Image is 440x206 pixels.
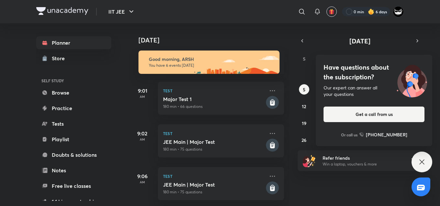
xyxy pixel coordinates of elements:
a: Notes [36,164,111,177]
p: 180 min • 75 questions [163,146,265,152]
h5: 9:06 [129,172,155,180]
h6: SELF STUDY [36,75,111,86]
p: Or call us [341,132,357,138]
a: Doubts & solutions [36,148,111,161]
p: Test [163,172,265,180]
h4: [DATE] [138,36,291,44]
abbr: October 12, 2025 [302,103,306,109]
h5: Major Test 1 [163,96,265,102]
p: You have 6 events [DATE] [149,63,274,68]
h5: 9:02 [129,130,155,137]
img: morning [138,51,280,74]
h6: Refer friends [323,154,402,161]
a: Browse [36,86,111,99]
img: ARSH Khan [393,6,404,17]
button: October 26, 2025 [299,135,309,145]
div: Our expert can answer all your questions [324,85,424,97]
img: ttu_illustration_new.svg [391,63,432,97]
p: 180 min • 75 questions [163,189,265,195]
abbr: Sunday [303,56,305,62]
a: Company Logo [36,7,88,17]
p: AM [129,180,155,184]
h5: JEE Main | Major Test [163,139,265,145]
button: October 5, 2025 [299,84,309,95]
h4: Have questions about the subscription? [324,63,424,82]
h6: [PHONE_NUMBER] [366,131,407,138]
button: IIT JEE [104,5,139,18]
div: Store [52,54,69,62]
a: Store [36,52,111,65]
button: Get a call from us [324,107,424,122]
img: streak [368,8,374,15]
button: [DATE] [307,36,413,45]
p: Win a laptop, vouchers & more [323,161,402,167]
a: Practice [36,102,111,115]
h5: 9:01 [129,87,155,95]
a: Playlist [36,133,111,146]
button: October 19, 2025 [299,118,309,128]
p: Test [163,130,265,137]
button: October 12, 2025 [299,101,309,111]
abbr: October 26, 2025 [302,137,306,143]
img: avatar [329,9,335,15]
a: Free live classes [36,179,111,192]
h5: JEE Main | Major Test [163,181,265,188]
abbr: October 19, 2025 [302,120,306,126]
span: [DATE] [349,37,370,45]
a: [PHONE_NUMBER] [359,131,407,138]
p: 180 min • 66 questions [163,104,265,109]
h6: Good morning, ARSH [149,56,274,62]
img: referral [303,154,316,167]
p: AM [129,137,155,141]
img: Company Logo [36,7,88,15]
a: Planner [36,36,111,49]
p: Test [163,87,265,95]
a: Tests [36,117,111,130]
abbr: October 5, 2025 [303,86,305,93]
button: avatar [326,6,337,17]
p: AM [129,95,155,98]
